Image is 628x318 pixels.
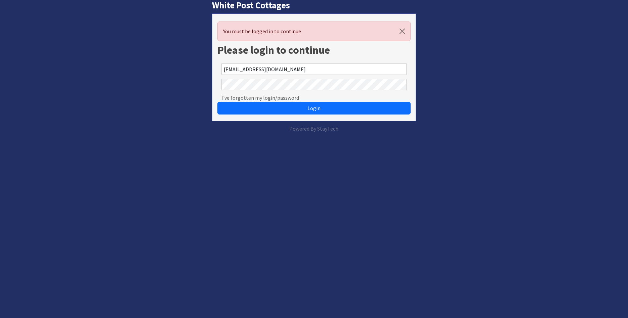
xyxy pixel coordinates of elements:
button: Login [217,102,411,115]
span: Login [307,105,321,111]
input: Email [221,63,407,75]
p: Powered By StayTech [212,125,416,133]
div: You must be logged in to continue [217,21,411,41]
h1: Please login to continue [217,44,411,56]
a: I've forgotten my login/password [221,94,299,102]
